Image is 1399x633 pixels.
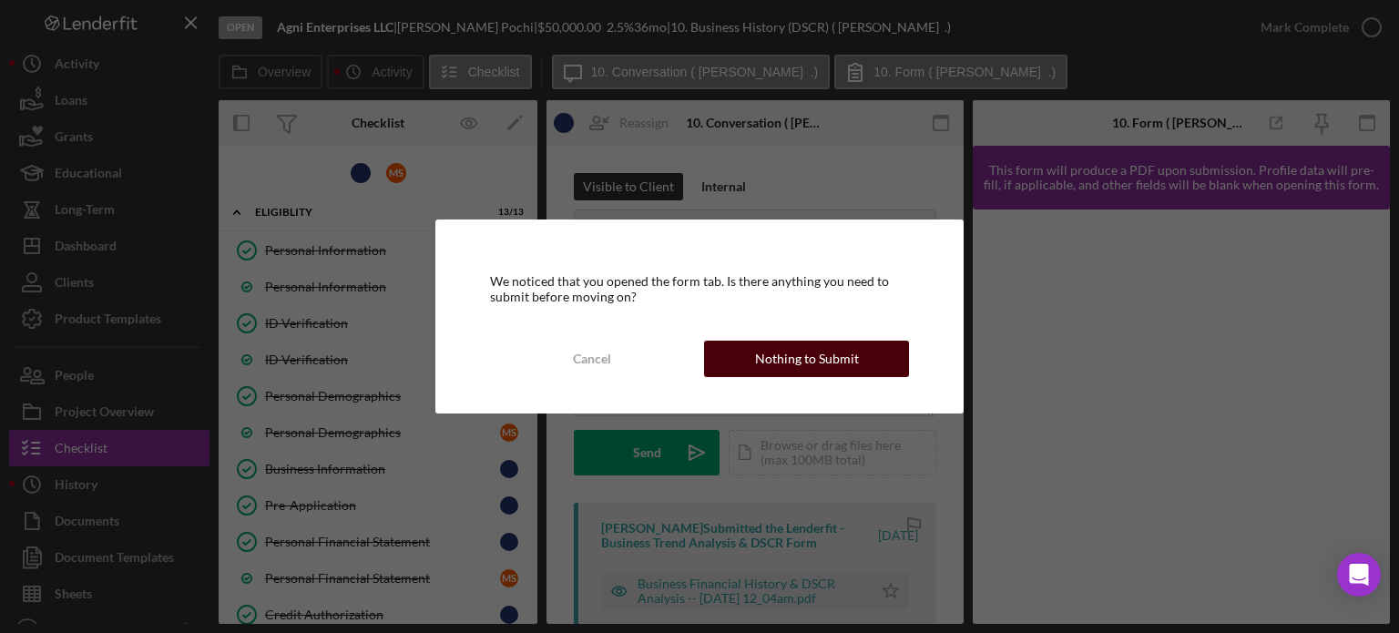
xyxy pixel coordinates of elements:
button: Nothing to Submit [704,341,909,377]
button: Cancel [490,341,695,377]
div: Cancel [573,341,611,377]
div: Open Intercom Messenger [1337,553,1381,597]
div: We noticed that you opened the form tab. Is there anything you need to submit before moving on? [490,274,910,303]
div: Nothing to Submit [755,341,859,377]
